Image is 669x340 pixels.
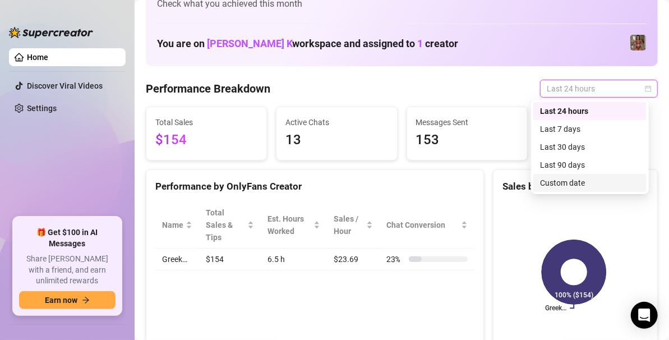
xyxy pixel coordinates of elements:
[261,249,327,270] td: 6.5 h
[533,102,647,120] div: Last 24 hours
[540,159,640,171] div: Last 90 days
[82,296,90,304] span: arrow-right
[540,177,640,189] div: Custom date
[327,249,380,270] td: $23.69
[27,53,48,62] a: Home
[155,179,474,194] div: Performance by OnlyFans Creator
[19,227,116,249] span: 🎁 Get $100 in AI Messages
[155,202,199,249] th: Name
[416,130,518,151] span: 153
[199,202,261,249] th: Total Sales & Tips
[285,116,387,128] span: Active Chats
[540,105,640,117] div: Last 24 hours
[199,249,261,270] td: $154
[631,302,658,329] div: Open Intercom Messenger
[45,296,77,305] span: Earn now
[630,35,646,50] img: Greek
[155,130,257,151] span: $154
[386,219,459,231] span: Chat Conversion
[380,202,474,249] th: Chat Conversion
[19,291,116,309] button: Earn nowarrow-right
[19,254,116,287] span: Share [PERSON_NAME] with a friend, and earn unlimited rewards
[267,213,311,237] div: Est. Hours Worked
[285,130,387,151] span: 13
[207,38,292,49] span: [PERSON_NAME] K
[540,123,640,135] div: Last 7 days
[155,116,257,128] span: Total Sales
[533,156,647,174] div: Last 90 days
[206,206,245,243] span: Total Sales & Tips
[327,202,380,249] th: Sales / Hour
[386,253,404,265] span: 23 %
[533,120,647,138] div: Last 7 days
[146,81,270,97] h4: Performance Breakdown
[533,138,647,156] div: Last 30 days
[645,85,652,92] span: calendar
[417,38,423,49] span: 1
[416,116,518,128] span: Messages Sent
[9,27,93,38] img: logo-BBDzfeDw.svg
[502,179,648,194] div: Sales by OnlyFans Creator
[547,80,651,97] span: Last 24 hours
[540,141,640,153] div: Last 30 days
[533,174,647,192] div: Custom date
[157,38,458,50] h1: You are on workspace and assigned to creator
[27,81,103,90] a: Discover Viral Videos
[155,249,199,270] td: Greek…
[546,305,567,313] text: Greek…
[162,219,183,231] span: Name
[334,213,364,237] span: Sales / Hour
[27,104,57,113] a: Settings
